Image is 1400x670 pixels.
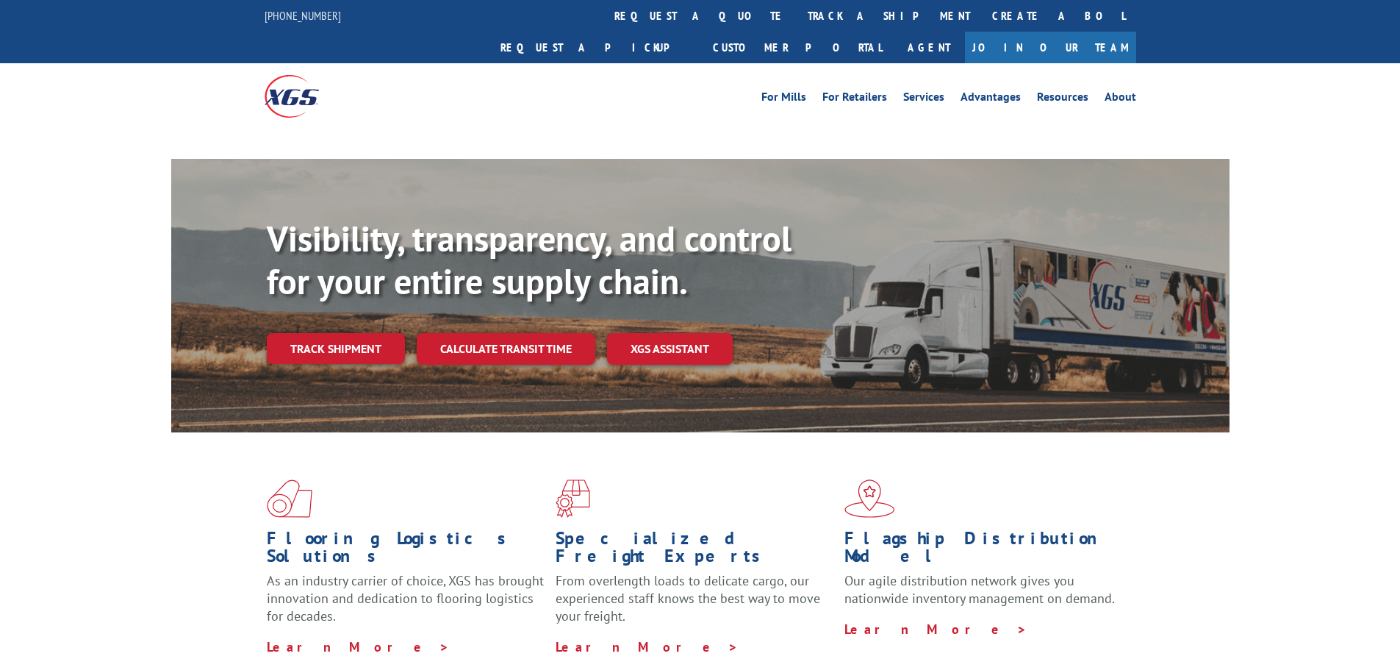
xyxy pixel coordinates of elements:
[267,530,545,572] h1: Flooring Logistics Solutions
[417,333,595,365] a: Calculate transit time
[702,32,893,63] a: Customer Portal
[267,480,312,518] img: xgs-icon-total-supply-chain-intelligence-red
[844,530,1122,572] h1: Flagship Distribution Model
[556,480,590,518] img: xgs-icon-focused-on-flooring-red
[965,32,1136,63] a: Join Our Team
[893,32,965,63] a: Agent
[267,638,450,655] a: Learn More >
[556,572,833,638] p: From overlength loads to delicate cargo, our experienced staff knows the best way to move your fr...
[1037,91,1088,107] a: Resources
[1105,91,1136,107] a: About
[556,530,833,572] h1: Specialized Freight Experts
[489,32,702,63] a: Request a pickup
[844,572,1115,607] span: Our agile distribution network gives you nationwide inventory management on demand.
[844,480,895,518] img: xgs-icon-flagship-distribution-model-red
[267,572,544,624] span: As an industry carrier of choice, XGS has brought innovation and dedication to flooring logistics...
[822,91,887,107] a: For Retailers
[267,215,791,304] b: Visibility, transparency, and control for your entire supply chain.
[844,621,1027,638] a: Learn More >
[761,91,806,107] a: For Mills
[556,638,739,655] a: Learn More >
[267,333,405,364] a: Track shipment
[607,333,733,365] a: XGS ASSISTANT
[265,8,341,23] a: [PHONE_NUMBER]
[903,91,944,107] a: Services
[961,91,1021,107] a: Advantages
